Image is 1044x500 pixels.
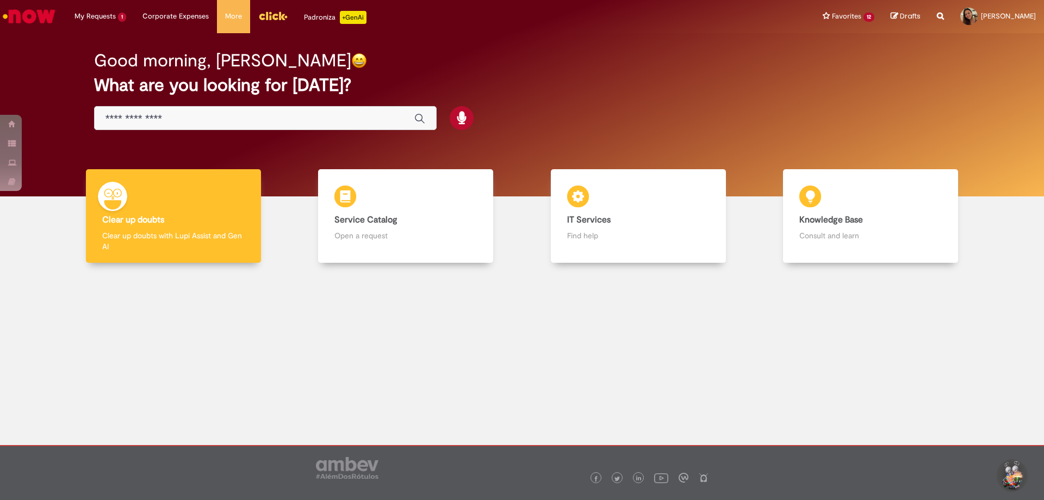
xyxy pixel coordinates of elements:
span: 1 [118,13,126,22]
div: Padroniza [304,11,366,24]
span: Favorites [832,11,861,22]
a: Service Catalog Open a request [290,169,523,263]
img: logo_footer_ambev_rotulo_gray.png [316,457,378,479]
p: Consult and learn [799,230,942,241]
p: Find help [567,230,710,241]
span: Corporate Expenses [142,11,209,22]
img: logo_footer_workplace.png [679,473,688,483]
b: Knowledge Base [799,214,863,225]
a: Knowledge Base Consult and learn [755,169,987,263]
span: My Requests [74,11,116,22]
b: IT Services [567,214,611,225]
button: Start Support Conversation [995,459,1028,492]
p: Open a request [334,230,477,241]
img: logo_footer_facebook.png [593,476,599,482]
b: Service Catalog [334,214,397,225]
img: logo_footer_linkedin.png [636,476,642,482]
h2: What are you looking for [DATE]? [94,76,950,95]
span: [PERSON_NAME] [981,11,1036,21]
img: logo_footer_twitter.png [614,476,620,482]
h2: Good morning, [PERSON_NAME] [94,51,351,70]
img: logo_footer_naosei.png [699,473,709,483]
a: IT Services Find help [522,169,755,263]
p: Clear up doubts with Lupi Assist and Gen AI [102,230,245,252]
b: Clear up doubts [102,214,164,225]
a: Drafts [891,11,921,22]
img: click_logo_yellow_360x200.png [258,8,288,24]
a: Clear up doubts Clear up doubts with Lupi Assist and Gen AI [57,169,290,263]
img: logo_footer_youtube.png [654,471,668,485]
span: More [225,11,242,22]
p: +GenAi [340,11,366,24]
img: happy-face.png [351,53,367,69]
span: 12 [863,13,874,22]
span: Drafts [900,11,921,21]
img: ServiceNow [1,5,57,27]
